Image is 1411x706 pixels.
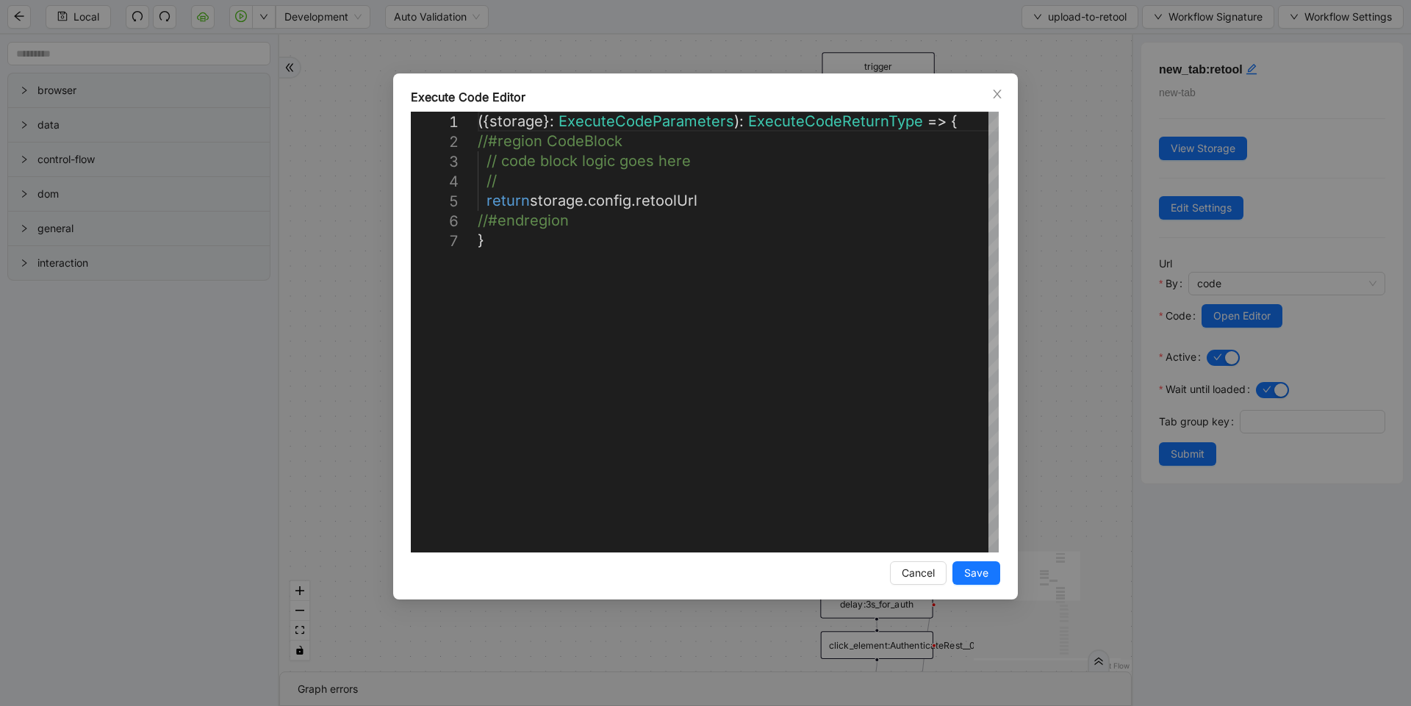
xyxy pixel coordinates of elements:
span: //#endregion [478,212,569,229]
span: }: [543,112,554,130]
span: ): [734,112,744,130]
span: //#region CodeBlock [478,132,622,150]
div: Execute Code Editor [411,88,1000,106]
span: Cancel [902,565,935,581]
div: 6 [411,212,459,231]
span: => [927,112,947,130]
span: { [951,112,958,130]
span: . [631,192,636,209]
span: close [991,88,1003,100]
span: // code block logic goes here [487,152,691,170]
div: 7 [411,231,459,251]
span: // [487,172,497,190]
button: Save [952,561,1000,585]
span: ExecuteCodeParameters [559,112,734,130]
span: . [584,192,588,209]
div: 2 [411,132,459,152]
div: 5 [411,192,459,212]
div: 1 [411,112,459,132]
button: Close [989,86,1005,102]
div: 3 [411,152,459,172]
span: config [588,192,631,209]
span: storage [489,112,543,130]
span: return [487,192,530,209]
div: 4 [411,172,459,192]
span: ExecuteCodeReturnType [748,112,923,130]
span: storage [530,192,584,209]
button: Cancel [890,561,947,585]
span: Save [964,565,988,581]
span: } [478,231,484,249]
span: retoolUrl [636,192,697,209]
span: ({ [478,112,489,130]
